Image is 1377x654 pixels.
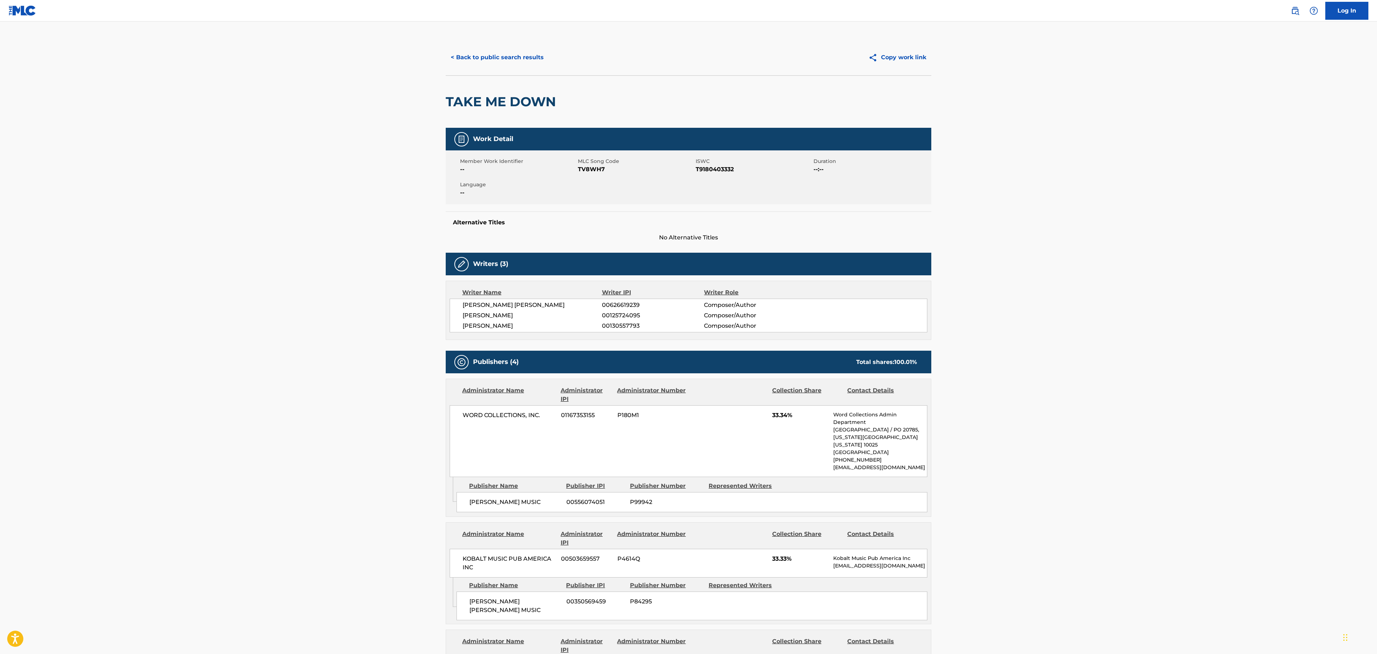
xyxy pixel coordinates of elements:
[847,530,917,547] div: Contact Details
[772,555,828,563] span: 33.33%
[813,158,929,165] span: Duration
[446,48,549,66] button: < Back to public search results
[833,555,927,562] p: Kobalt Music Pub America Inc
[457,358,466,366] img: Publishers
[460,158,576,165] span: Member Work Identifier
[602,322,704,330] span: 00130557793
[833,411,927,426] p: Word Collections Admin Department
[630,482,703,490] div: Publisher Number
[473,358,519,366] h5: Publishers (4)
[462,530,555,547] div: Administrator Name
[630,597,703,606] span: P84295
[1325,2,1368,20] a: Log In
[833,449,927,456] p: [GEOGRAPHIC_DATA]
[863,48,931,66] button: Copy work link
[833,456,927,464] p: [PHONE_NUMBER]
[469,482,561,490] div: Publisher Name
[469,581,561,590] div: Publisher Name
[453,219,924,226] h5: Alternative Titles
[833,562,927,570] p: [EMAIL_ADDRESS][DOMAIN_NAME]
[772,411,828,420] span: 33.34%
[457,135,466,144] img: Work Detail
[709,482,782,490] div: Represented Writers
[460,181,576,188] span: Language
[833,434,927,449] p: [US_STATE][GEOGRAPHIC_DATA][US_STATE] 10025
[704,288,797,297] div: Writer Role
[602,301,704,309] span: 00626619239
[460,188,576,197] span: --
[833,464,927,471] p: [EMAIL_ADDRESS][DOMAIN_NAME]
[630,498,703,506] span: P99942
[457,260,466,268] img: Writers
[578,165,694,174] span: TV8WH7
[566,597,625,606] span: 00350569459
[561,530,612,547] div: Administrator IPI
[709,581,782,590] div: Represented Writers
[462,386,555,403] div: Administrator Name
[473,135,513,143] h5: Work Detail
[630,581,703,590] div: Publisher Number
[813,165,929,174] span: --:--
[602,311,704,320] span: 00125724095
[617,386,687,403] div: Administrator Number
[463,311,602,320] span: [PERSON_NAME]
[463,555,556,572] span: KOBALT MUSIC PUB AMERICA INC
[1307,4,1321,18] div: Help
[696,158,812,165] span: ISWC
[463,411,556,420] span: WORD COLLECTIONS, INC.
[1343,627,1348,648] div: Drag
[772,386,842,403] div: Collection Share
[578,158,694,165] span: MLC Song Code
[473,260,508,268] h5: Writers (3)
[561,411,612,420] span: 01167353155
[704,322,797,330] span: Composer/Author
[772,530,842,547] div: Collection Share
[561,386,612,403] div: Administrator IPI
[704,311,797,320] span: Composer/Author
[462,288,602,297] div: Writer Name
[566,482,625,490] div: Publisher IPI
[617,530,687,547] div: Administrator Number
[1341,620,1377,654] iframe: Chat Widget
[1288,4,1302,18] a: Public Search
[696,165,812,174] span: T9180403332
[868,53,881,62] img: Copy work link
[460,165,576,174] span: --
[847,386,917,403] div: Contact Details
[1309,6,1318,15] img: help
[566,581,625,590] div: Publisher IPI
[463,322,602,330] span: [PERSON_NAME]
[602,288,704,297] div: Writer IPI
[617,411,687,420] span: P180M1
[446,94,560,110] h2: TAKE ME DOWN
[9,5,36,16] img: MLC Logo
[463,301,602,309] span: [PERSON_NAME] [PERSON_NAME]
[894,359,917,365] span: 100.01 %
[1291,6,1299,15] img: search
[856,358,917,366] div: Total shares:
[469,498,561,506] span: [PERSON_NAME] MUSIC
[561,555,612,563] span: 00503659557
[469,597,561,615] span: [PERSON_NAME] [PERSON_NAME] MUSIC
[566,498,625,506] span: 00556074051
[833,426,927,434] p: [GEOGRAPHIC_DATA] / PO 20785,
[704,301,797,309] span: Composer/Author
[446,233,931,242] span: No Alternative Titles
[617,555,687,563] span: P4614Q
